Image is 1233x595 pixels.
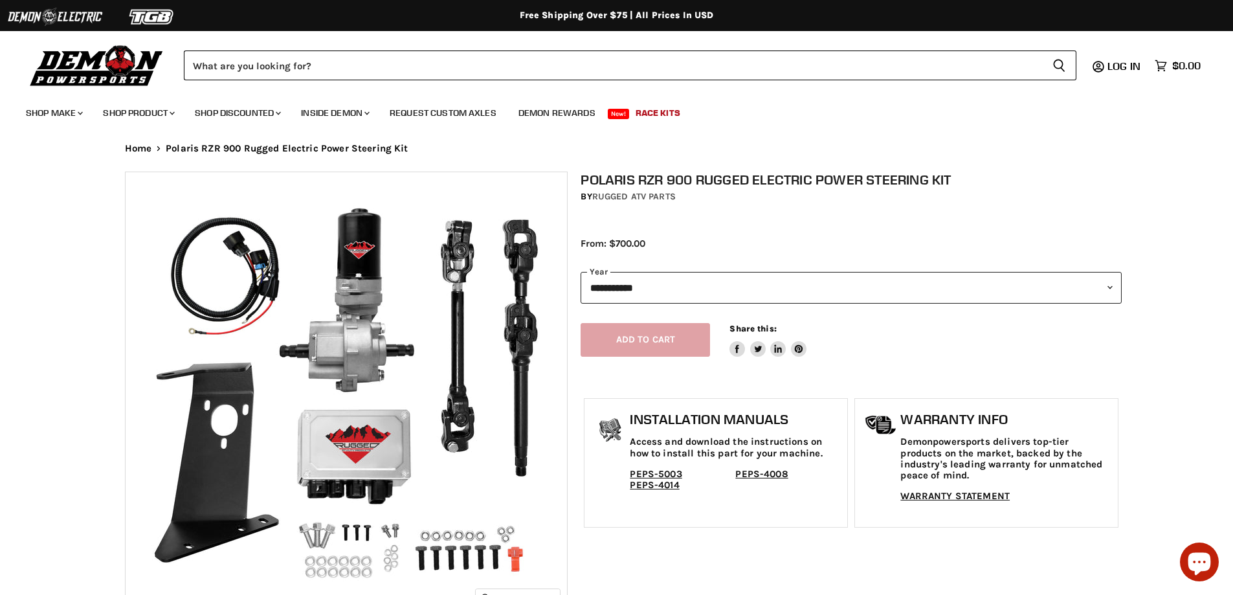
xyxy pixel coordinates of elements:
a: Inside Demon [291,100,377,126]
a: Race Kits [626,100,690,126]
div: by [581,190,1122,204]
img: TGB Logo 2 [104,5,201,29]
a: PEPS-4008 [735,468,788,480]
a: PEPS-5003 [630,468,682,480]
a: Log in [1102,60,1148,72]
h1: Polaris RZR 900 Rugged Electric Power Steering Kit [581,172,1122,188]
img: warranty-icon.png [865,415,897,435]
a: Request Custom Axles [380,100,506,126]
span: Log in [1107,60,1140,73]
a: $0.00 [1148,56,1207,75]
span: Polaris RZR 900 Rugged Electric Power Steering Kit [166,143,408,154]
a: Shop Discounted [185,100,289,126]
a: WARRANTY STATEMENT [900,490,1010,502]
div: Free Shipping Over $75 | All Prices In USD [99,10,1135,21]
a: Rugged ATV Parts [592,191,676,202]
select: year [581,272,1122,304]
a: Shop Product [93,100,183,126]
p: Access and download the instructions on how to install this part for your machine. [630,436,841,459]
img: Demon Electric Logo 2 [6,5,104,29]
aside: Share this: [729,323,806,357]
h1: Warranty Info [900,412,1111,427]
span: New! [608,109,630,119]
h1: Installation Manuals [630,412,841,427]
button: Search [1042,51,1076,80]
nav: Breadcrumbs [99,143,1135,154]
ul: Main menu [16,95,1197,126]
input: Search [184,51,1042,80]
img: Demon Powersports [26,42,168,88]
span: From: $700.00 [581,238,645,249]
a: Demon Rewards [509,100,605,126]
inbox-online-store-chat: Shopify online store chat [1176,543,1223,585]
form: Product [184,51,1076,80]
a: Home [125,143,152,154]
a: Shop Make [16,100,91,126]
span: Share this: [729,324,776,333]
span: $0.00 [1172,60,1201,72]
a: PEPS-4014 [630,479,679,491]
p: Demonpowersports delivers top-tier products on the market, backed by the industry's leading warra... [900,436,1111,481]
img: install_manual-icon.png [594,415,627,447]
